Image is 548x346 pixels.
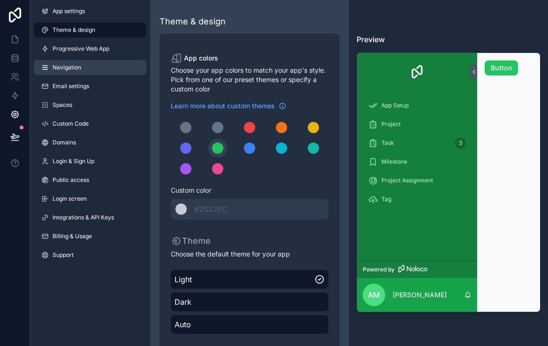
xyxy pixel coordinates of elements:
a: Project [363,116,472,133]
a: Task3 [363,135,472,151]
a: Learn more about custom themes [171,101,286,111]
a: App settings [34,4,146,19]
span: Choose the default theme for your app [171,249,328,259]
span: Progressive Web App [53,45,109,53]
span: Spaces [53,101,72,109]
span: Project Assignment [381,177,433,184]
span: Support [53,251,74,259]
span: Tag [381,196,391,203]
a: Login screen [34,191,146,206]
span: Domains [53,139,76,146]
span: Learn more about custom themes [171,101,275,111]
a: Support [34,248,146,263]
div: 3 [455,137,466,149]
div: scrollable content [357,90,477,261]
a: Milestone [363,153,472,170]
span: AM [368,289,380,301]
span: Login & Sign Up [53,158,94,165]
a: App Setup [363,97,472,114]
a: Project Assignment [363,172,472,189]
p: [PERSON_NAME] [393,290,447,300]
button: Button [485,60,518,75]
span: Custom Code [53,120,89,128]
span: Public access [53,176,89,184]
a: Progressive Web App [34,41,146,56]
span: Powered by [363,266,395,273]
span: Auto [175,319,325,330]
span: Theme & design [53,26,95,34]
h3: Preview [357,34,540,45]
span: Light [175,274,314,285]
div: Theme & design [160,15,226,28]
span: Email settings [53,83,89,90]
span: Dark [175,296,325,308]
a: Email settings [34,79,146,94]
a: Domains [34,135,146,150]
a: Billing & Usage [34,229,146,244]
span: Choose your app colors to match your app's style. Pick from one of our preset themes or specify a... [171,66,328,94]
a: Login & Sign Up [34,154,146,169]
p: Theme [171,234,211,248]
a: Tag [363,191,472,208]
a: Spaces [34,98,146,113]
span: Project [381,120,401,128]
span: Navigation [53,64,81,71]
a: Custom Code [34,116,146,131]
span: Task [381,139,394,147]
img: App logo [410,64,425,79]
span: Custom color [171,186,321,195]
span: App settings [53,8,85,15]
span: App Setup [381,102,409,109]
a: Integrations & API Keys [34,210,146,225]
a: Navigation [34,60,146,75]
span: Login screen [53,195,87,203]
span: Integrations & API Keys [53,214,114,221]
a: Theme & design [34,23,146,38]
span: Milestone [381,158,407,165]
a: Public access [34,173,146,188]
span: App colors [184,53,218,63]
span: #2522FC [194,204,228,214]
span: Billing & Usage [53,233,92,240]
a: Powered by [357,261,477,278]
